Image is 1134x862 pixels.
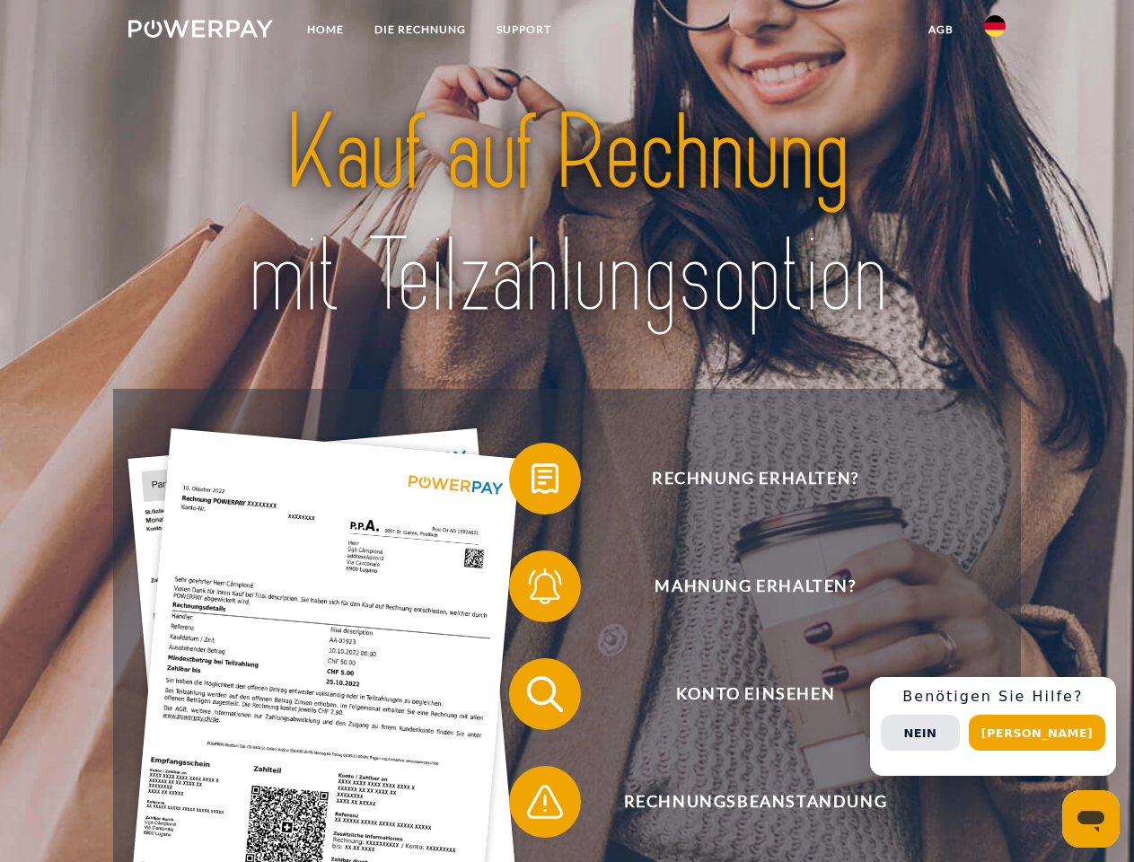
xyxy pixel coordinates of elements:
button: Konto einsehen [509,658,976,730]
img: qb_bill.svg [523,456,567,501]
img: qb_bell.svg [523,564,567,609]
span: Rechnung erhalten? [535,443,975,515]
img: logo-powerpay-white.svg [128,20,273,38]
img: de [984,15,1006,37]
button: Rechnungsbeanstandung [509,766,976,838]
iframe: Schaltfläche zum Öffnen des Messaging-Fensters [1062,790,1120,848]
a: SUPPORT [481,13,567,46]
button: Nein [881,715,960,751]
img: qb_warning.svg [523,779,567,824]
span: Rechnungsbeanstandung [535,766,975,838]
a: agb [913,13,969,46]
button: Rechnung erhalten? [509,443,976,515]
h3: Benötigen Sie Hilfe? [881,688,1105,706]
span: Konto einsehen [535,658,975,730]
img: qb_search.svg [523,672,567,717]
a: Home [292,13,359,46]
button: Mahnung erhalten? [509,550,976,622]
span: Mahnung erhalten? [535,550,975,622]
img: title-powerpay_de.svg [171,86,963,344]
button: [PERSON_NAME] [969,715,1105,751]
div: Schnellhilfe [870,677,1116,776]
a: DIE RECHNUNG [359,13,481,46]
